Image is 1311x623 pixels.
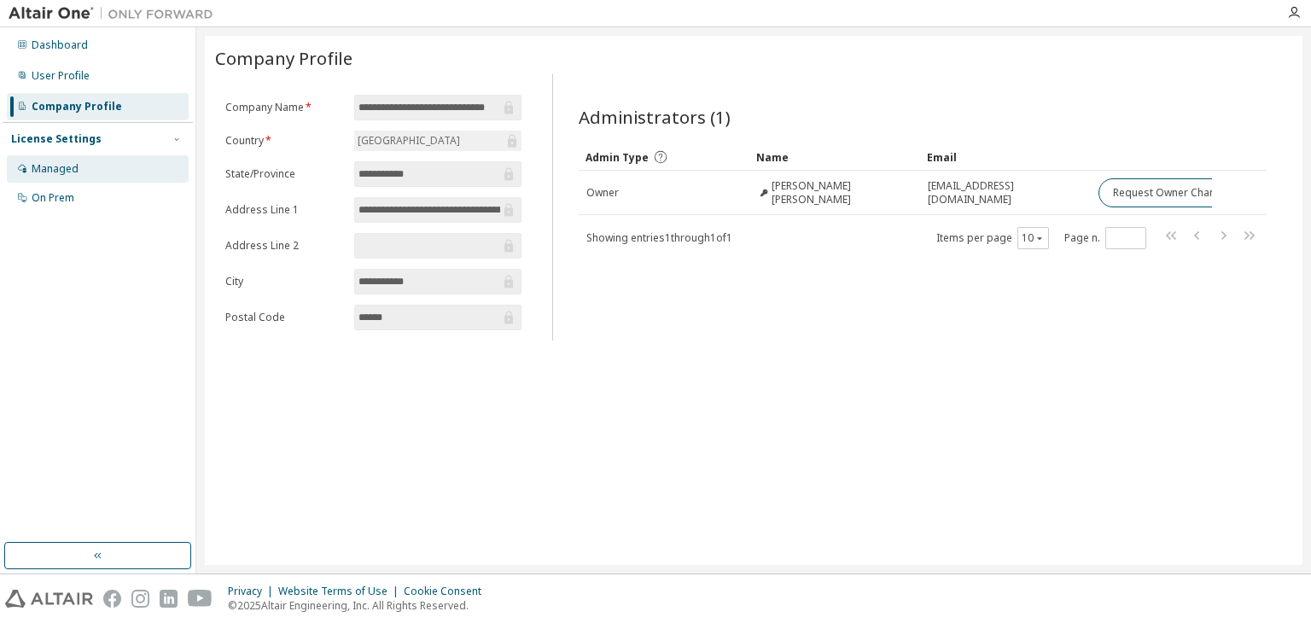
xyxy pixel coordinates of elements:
span: Administrators (1) [579,105,731,129]
img: youtube.svg [188,590,213,608]
div: On Prem [32,191,74,205]
div: Managed [32,162,79,176]
label: Country [225,134,344,148]
img: linkedin.svg [160,590,178,608]
label: Company Name [225,101,344,114]
label: City [225,275,344,288]
div: [GEOGRAPHIC_DATA] [354,131,521,151]
div: User Profile [32,69,90,83]
div: Name [756,143,913,171]
label: Address Line 1 [225,203,344,217]
span: Admin Type [586,150,649,165]
div: [GEOGRAPHIC_DATA] [355,131,463,150]
label: Address Line 2 [225,239,344,253]
label: Postal Code [225,311,344,324]
div: Privacy [228,585,278,598]
img: facebook.svg [103,590,121,608]
span: Company Profile [215,46,353,70]
div: Website Terms of Use [278,585,404,598]
button: 10 [1022,231,1045,245]
div: Email [927,143,1084,171]
div: Dashboard [32,38,88,52]
img: Altair One [9,5,222,22]
span: Showing entries 1 through 1 of 1 [586,230,732,245]
span: Page n. [1064,227,1146,249]
p: © 2025 Altair Engineering, Inc. All Rights Reserved. [228,598,492,613]
div: Company Profile [32,100,122,114]
span: [EMAIL_ADDRESS][DOMAIN_NAME] [928,179,1083,207]
img: altair_logo.svg [5,590,93,608]
span: Owner [586,186,619,200]
label: State/Province [225,167,344,181]
img: instagram.svg [131,590,149,608]
div: License Settings [11,132,102,146]
div: Cookie Consent [404,585,492,598]
span: [PERSON_NAME] [PERSON_NAME] [772,179,913,207]
button: Request Owner Change [1098,178,1243,207]
span: Items per page [936,227,1049,249]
